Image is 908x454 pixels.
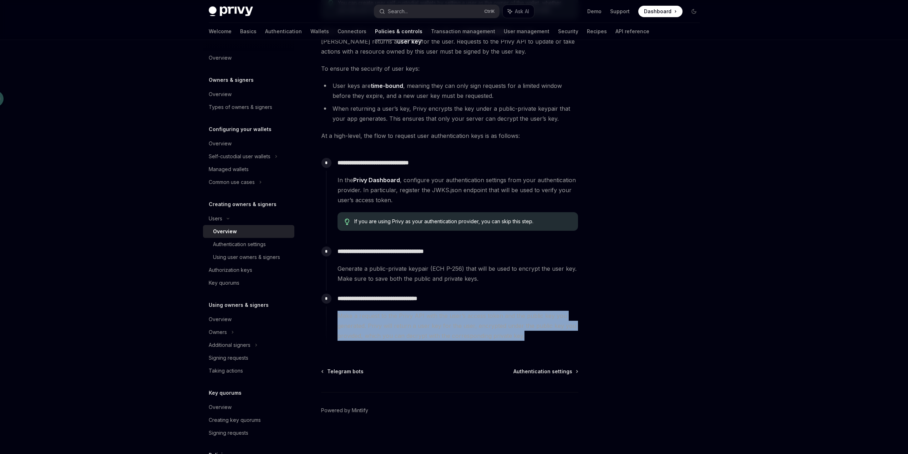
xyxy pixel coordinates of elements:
strong: time-bound [371,82,403,89]
a: Overview [203,313,294,326]
a: Security [558,23,578,40]
div: Overview [209,90,232,99]
a: Using user owners & signers [203,251,294,264]
svg: Tip [345,219,350,225]
div: Search... [388,7,408,16]
h5: Key quorums [209,389,242,397]
a: Authorization keys [203,264,294,276]
div: Taking actions [209,366,243,375]
a: Overview [203,401,294,414]
a: Managed wallets [203,163,294,176]
div: Overview [209,54,232,62]
div: Signing requests [209,429,248,437]
div: Key quorums [209,279,239,287]
a: Overview [203,225,294,238]
a: Welcome [209,23,232,40]
div: Additional signers [209,341,250,349]
a: Authentication settings [513,368,578,375]
a: Dashboard [638,6,683,17]
a: Privy Dashboard [353,176,400,184]
div: Creating key quorums [209,416,261,424]
button: Ask AI [503,5,534,18]
h5: Using owners & signers [209,301,269,309]
span: Ask AI [515,8,529,15]
h5: Creating owners & signers [209,200,277,209]
div: Overview [213,227,237,236]
button: Search...CtrlK [374,5,499,18]
a: Overview [203,137,294,150]
div: Types of owners & signers [209,103,272,111]
a: Overview [203,88,294,101]
a: Taking actions [203,364,294,377]
div: Common use cases [209,178,255,186]
a: Signing requests [203,426,294,439]
div: Owners [209,328,227,336]
a: Transaction management [431,23,495,40]
h5: Configuring your wallets [209,125,272,134]
button: Toggle dark mode [688,6,700,17]
a: Overview [203,51,294,64]
span: If you are using Privy as your authentication provider, you can skip this step. [354,218,571,225]
span: At a high-level, the flow to request user authentication keys is as follows: [321,131,578,141]
div: Overview [209,315,232,324]
a: Recipes [587,23,607,40]
span: In the , configure your authentication settings from your authentication provider. In particular,... [338,175,578,205]
span: To ensure the security of user keys: [321,64,578,74]
a: Policies & controls [375,23,422,40]
span: When you make a request to the Privy API with a valid for a user, [PERSON_NAME] returns a for the... [321,26,578,56]
a: Authentication [265,23,302,40]
a: Authentication settings [203,238,294,251]
a: Basics [240,23,257,40]
a: Signing requests [203,351,294,364]
li: When returning a user’s key, Privy encrypts the key under a public-private keypair that your app ... [321,104,578,124]
a: Connectors [338,23,366,40]
span: Authentication settings [513,368,572,375]
h5: Owners & signers [209,76,254,84]
div: Overview [209,139,232,148]
span: Ctrl K [484,9,495,14]
div: Self-custodial user wallets [209,152,270,161]
div: Authorization keys [209,266,252,274]
li: User keys are , meaning they can only sign requests for a limited window before they expire, and ... [321,81,578,101]
span: Generate a public-private keypair (ECH P-256) that will be used to encrypt the user key. Make sur... [338,264,578,284]
a: Creating key quorums [203,414,294,426]
div: Managed wallets [209,165,249,174]
span: Telegram bots [327,368,364,375]
a: Support [610,8,630,15]
div: Using user owners & signers [213,253,280,261]
span: Make a request to the Privy API with the user’s access token and the public key you generated. Pr... [338,311,578,341]
div: Overview [209,403,232,411]
a: User management [504,23,549,40]
a: Key quorums [203,276,294,289]
a: Wallets [310,23,329,40]
a: Types of owners & signers [203,101,294,114]
img: dark logo [209,6,253,16]
a: Demo [587,8,602,15]
span: Dashboard [644,8,671,15]
div: Users [209,214,222,223]
strong: user key [397,38,421,45]
div: Signing requests [209,354,248,362]
a: API reference [615,23,649,40]
div: Authentication settings [213,240,266,249]
a: Powered by Mintlify [321,407,368,414]
a: Telegram bots [322,368,364,375]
